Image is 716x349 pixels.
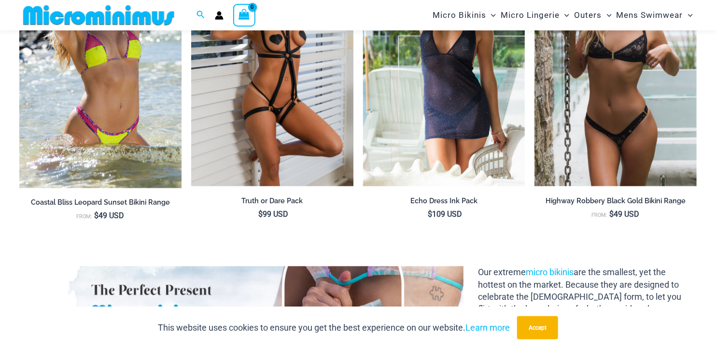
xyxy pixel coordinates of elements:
[592,212,607,219] span: From:
[610,210,640,219] bdi: 49 USD
[534,197,697,206] h2: Highway Robbery Black Gold Bikini Range
[215,11,224,20] a: Account icon link
[617,3,683,28] span: Mens Swimwear
[191,197,353,209] a: Truth or Dare Pack
[614,3,695,28] a: Mens SwimwearMenu ToggleMenu Toggle
[158,321,510,335] p: This website uses cookies to ensure you get the best experience on our website.
[501,3,560,28] span: Micro Lingerie
[526,267,574,278] a: micro bikinis
[575,3,602,28] span: Outers
[486,3,496,28] span: Menu Toggle
[572,3,614,28] a: OutersMenu ToggleMenu Toggle
[19,4,178,26] img: MM SHOP LOGO FLAT
[94,211,124,221] bdi: 49 USD
[433,3,486,28] span: Micro Bikinis
[428,210,432,219] span: $
[534,197,697,209] a: Highway Robbery Black Gold Bikini Range
[610,210,614,219] span: $
[429,1,697,29] nav: Site Navigation
[94,211,98,221] span: $
[428,210,462,219] bdi: 109 USD
[258,210,288,219] bdi: 99 USD
[602,3,612,28] span: Menu Toggle
[498,3,572,28] a: Micro LingerieMenu ToggleMenu Toggle
[430,3,498,28] a: Micro BikinisMenu ToggleMenu Toggle
[197,9,205,21] a: Search icon link
[258,210,263,219] span: $
[363,197,525,209] a: Echo Dress Ink Pack
[517,316,558,339] button: Accept
[465,322,510,333] a: Learn more
[191,197,353,206] h2: Truth or Dare Pack
[19,198,182,211] a: Coastal Bliss Leopard Sunset Bikini Range
[363,197,525,206] h2: Echo Dress Ink Pack
[683,3,693,28] span: Menu Toggle
[233,4,255,26] a: View Shopping Cart, empty
[560,3,569,28] span: Menu Toggle
[19,198,182,208] h2: Coastal Bliss Leopard Sunset Bikini Range
[76,214,92,220] span: From:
